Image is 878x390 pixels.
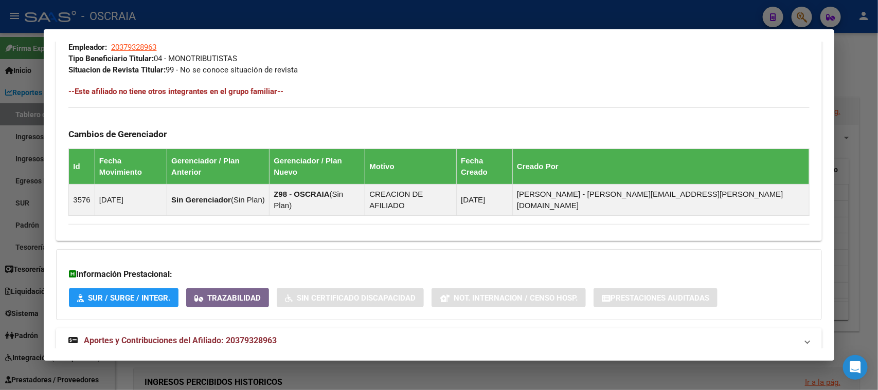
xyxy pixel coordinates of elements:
button: Sin Certificado Discapacidad [277,288,424,307]
td: ( ) [270,184,365,216]
span: SUR / SURGE / INTEGR. [88,293,170,303]
button: Not. Internacion / Censo Hosp. [432,288,586,307]
button: Trazabilidad [186,288,269,307]
span: 99 - No se conoce situación de revista [68,65,298,75]
mat-expansion-panel-header: Aportes y Contribuciones del Afiliado: 20379328963 [56,328,821,353]
th: Fecha Movimiento [95,149,167,184]
td: ( ) [167,184,270,216]
span: Aportes y Contribuciones del Afiliado: 20379328963 [84,336,277,345]
td: CREACION DE AFILIADO [365,184,457,216]
strong: Empleador: [68,43,107,52]
th: Id [69,149,95,184]
th: Gerenciador / Plan Nuevo [270,149,365,184]
span: 04 - MONOTRIBUTISTAS [68,54,237,63]
h3: Información Prestacional: [69,268,809,281]
th: Motivo [365,149,457,184]
button: Prestaciones Auditadas [594,288,718,307]
strong: Tipo Beneficiario Titular: [68,54,154,63]
th: Fecha Creado [457,149,513,184]
strong: Z98 - OSCRAIA [274,190,329,198]
strong: Sin Gerenciador [171,195,231,204]
span: Prestaciones Auditadas [611,293,709,303]
button: SUR / SURGE / INTEGR. [69,288,178,307]
th: Creado Por [513,149,810,184]
td: 3576 [69,184,95,216]
div: Open Intercom Messenger [843,355,868,380]
span: Not. Internacion / Censo Hosp. [454,293,578,303]
strong: Situacion de Revista Titular: [68,65,166,75]
td: [DATE] [95,184,167,216]
td: [DATE] [457,184,513,216]
h3: Cambios de Gerenciador [68,128,809,140]
td: [PERSON_NAME] - [PERSON_NAME][EMAIL_ADDRESS][PERSON_NAME][DOMAIN_NAME] [513,184,810,216]
span: Sin Certificado Discapacidad [297,293,416,303]
h4: --Este afiliado no tiene otros integrantes en el grupo familiar-- [68,86,809,97]
span: Sin Plan [234,195,262,204]
th: Gerenciador / Plan Anterior [167,149,270,184]
span: Trazabilidad [207,293,261,303]
span: 20379328963 [111,43,156,52]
